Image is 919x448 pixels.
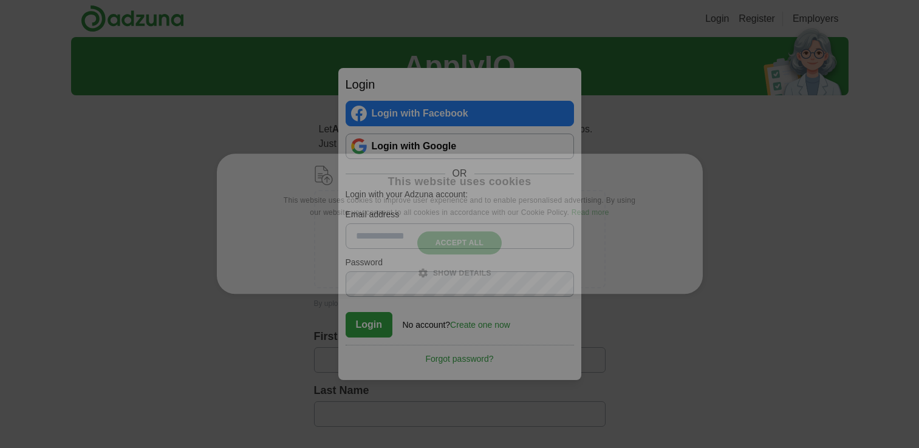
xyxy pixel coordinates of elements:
a: Read more, opens a new window [572,209,609,217]
div: Cookie consent dialog [217,154,703,294]
div: This website uses cookies [388,175,531,189]
div: Accept all [417,231,502,254]
span: This website uses cookies to improve user experience and to enable personalised advertising. By u... [284,197,635,217]
div: Show details [428,267,491,279]
span: Show details [433,270,491,278]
